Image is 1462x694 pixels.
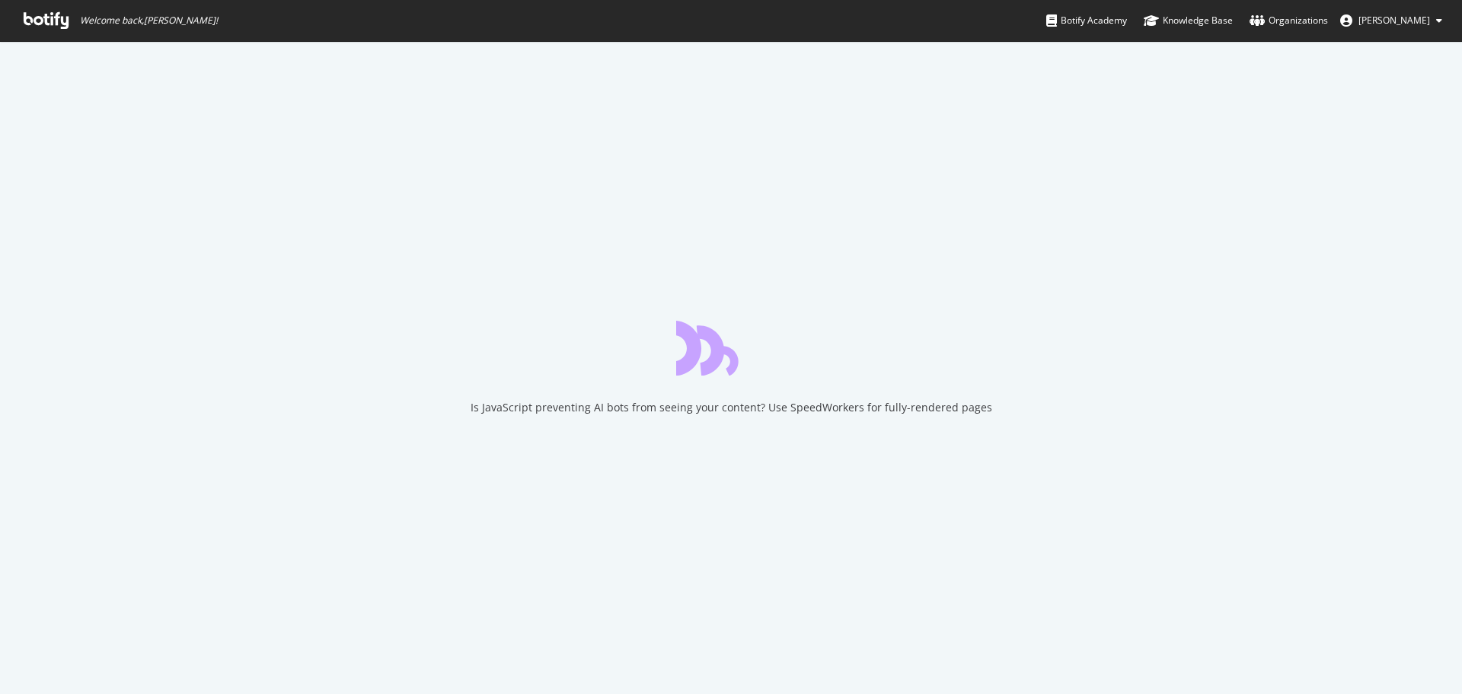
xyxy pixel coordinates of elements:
[80,14,218,27] span: Welcome back, [PERSON_NAME] !
[1250,13,1328,28] div: Organizations
[1046,13,1127,28] div: Botify Academy
[1328,8,1454,33] button: [PERSON_NAME]
[676,321,786,376] div: animation
[1358,14,1430,27] span: Matteo Dell'Erba
[1144,13,1233,28] div: Knowledge Base
[471,400,992,415] div: Is JavaScript preventing AI bots from seeing your content? Use SpeedWorkers for fully-rendered pages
